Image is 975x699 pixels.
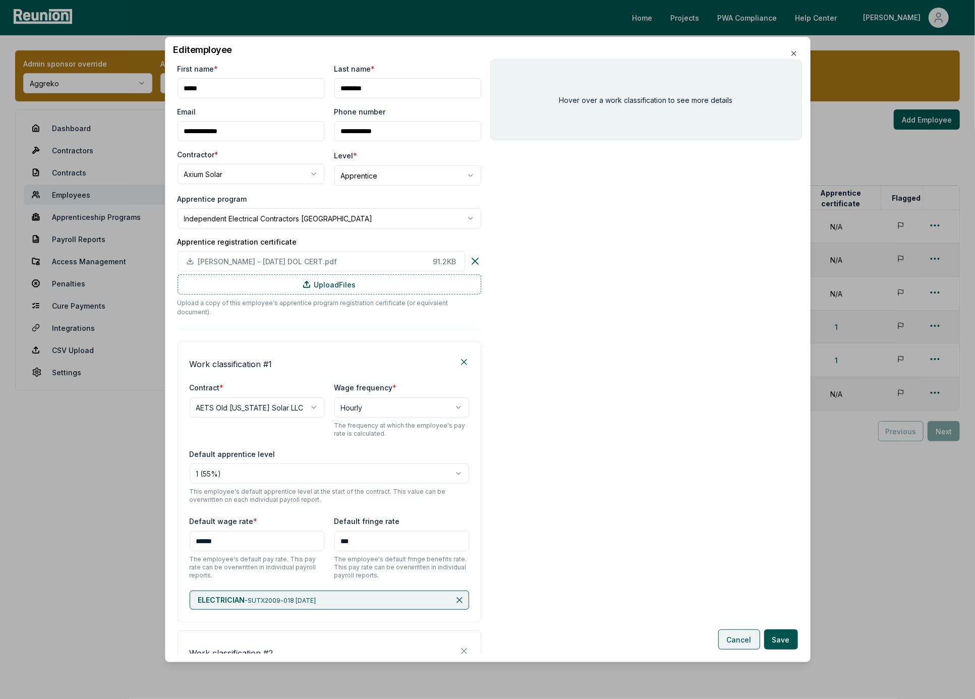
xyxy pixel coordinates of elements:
[190,647,273,659] h4: Work classification # 2
[178,149,219,160] label: Contractor
[334,517,400,526] label: Default fringe rate
[178,237,481,247] label: Apprentice registration certificate
[178,106,196,117] label: Email
[433,256,456,266] span: 91.2 KB
[174,45,802,54] h2: Edit employee
[190,555,324,579] p: The employee's default pay rate. This pay rate can be overwritten in individual payroll reports.
[178,274,481,295] label: Upload Files
[190,358,272,370] h4: Work classification # 1
[248,597,316,604] span: SUTX2009-018 [DATE]
[178,299,481,317] p: Upload a copy of this employee's apprentice program registration certificate (or equivalent docum...
[334,151,358,160] label: Level
[764,629,798,650] button: Save
[198,596,245,604] span: ELECTRICIAN
[334,106,386,117] label: Phone number
[334,383,397,392] label: Wage frequency
[190,517,258,526] label: Default wage rate
[178,251,465,271] button: [PERSON_NAME] - [DATE] DOL CERT.pdf 91.2KB
[190,488,469,504] p: This employee's default apprentice level at the start of the contract. This value can be overwrit...
[178,194,247,204] label: Apprentice program
[190,383,224,392] label: Contract
[334,64,375,74] label: Last name
[178,64,218,74] label: First name
[190,449,275,459] label: Default apprentice level
[559,94,733,105] p: Hover over a work classification to see more details
[334,422,469,438] p: The frequency at which the employee's pay rate is calculated.
[198,256,429,266] span: [PERSON_NAME] - [DATE] DOL CERT.pdf
[718,629,760,650] button: Cancel
[198,595,316,605] p: -
[334,555,469,579] p: The employee's default fringe benefits rate. This pay rate can be overwritten in individual payro...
